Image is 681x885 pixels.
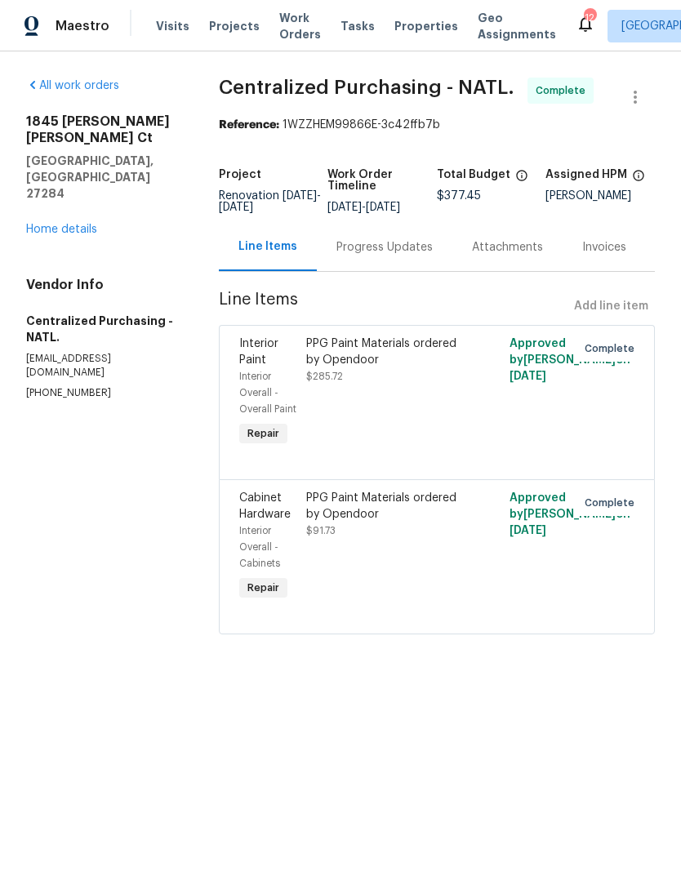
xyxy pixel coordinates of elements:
span: [DATE] [219,202,253,213]
span: Complete [585,495,641,511]
span: Tasks [340,20,375,32]
span: - [219,190,321,213]
span: Centralized Purchasing - NATL. [219,78,514,97]
span: Renovation [219,190,321,213]
span: [DATE] [510,371,546,382]
div: [PERSON_NAME] [545,190,655,202]
div: 1WZZHEM99866E-3c42ffb7b [219,117,655,133]
h2: 1845 [PERSON_NAME] [PERSON_NAME] Ct [26,113,180,146]
span: $285.72 [306,371,343,381]
h5: Centralized Purchasing - NATL. [26,313,180,345]
span: - [327,202,400,213]
span: [DATE] [510,525,546,536]
span: $377.45 [437,190,481,202]
span: Projects [209,18,260,34]
p: [PHONE_NUMBER] [26,386,180,400]
h5: Project [219,169,261,180]
div: 12 [584,10,595,26]
span: Repair [241,580,286,596]
div: Line Items [238,238,297,255]
a: All work orders [26,80,119,91]
span: $91.73 [306,526,336,536]
div: PPG Paint Materials ordered by Opendoor [306,336,465,368]
p: [EMAIL_ADDRESS][DOMAIN_NAME] [26,352,180,380]
h5: Work Order Timeline [327,169,437,192]
span: Maestro [56,18,109,34]
span: Properties [394,18,458,34]
span: Work Orders [279,10,321,42]
span: Line Items [219,291,567,322]
span: Complete [536,82,592,99]
span: Repair [241,425,286,442]
h5: Assigned HPM [545,169,627,180]
span: Visits [156,18,189,34]
span: Interior Overall - Cabinets [239,526,280,568]
span: [DATE] [366,202,400,213]
h5: Total Budget [437,169,510,180]
span: Interior Overall - Overall Paint [239,371,296,414]
div: Progress Updates [336,239,433,256]
span: The hpm assigned to this work order. [632,169,645,190]
span: [DATE] [327,202,362,213]
span: The total cost of line items that have been proposed by Opendoor. This sum includes line items th... [515,169,528,190]
span: Approved by [PERSON_NAME] on [510,492,630,536]
h4: Vendor Info [26,277,180,293]
span: Interior Paint [239,338,278,366]
span: Approved by [PERSON_NAME] on [510,338,630,382]
h5: [GEOGRAPHIC_DATA], [GEOGRAPHIC_DATA] 27284 [26,153,180,202]
div: Invoices [582,239,626,256]
b: Reference: [219,119,279,131]
div: Attachments [472,239,543,256]
div: PPG Paint Materials ordered by Opendoor [306,490,465,523]
span: Complete [585,340,641,357]
a: Home details [26,224,97,235]
span: Geo Assignments [478,10,556,42]
span: [DATE] [283,190,317,202]
span: Cabinet Hardware [239,492,291,520]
